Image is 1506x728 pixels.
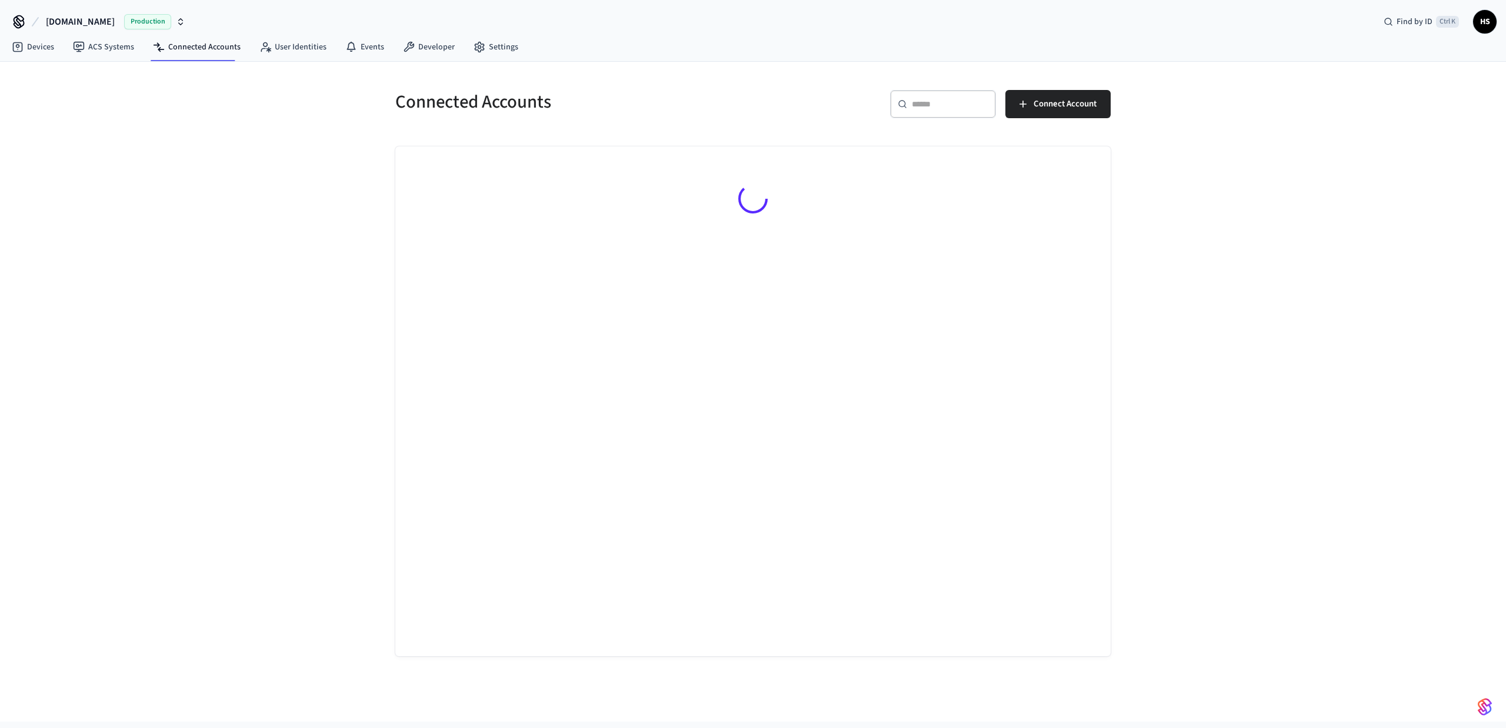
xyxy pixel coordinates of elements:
a: Settings [464,36,528,58]
a: Connected Accounts [144,36,250,58]
a: Events [336,36,394,58]
a: ACS Systems [64,36,144,58]
div: Find by IDCtrl K [1374,11,1468,32]
span: Find by ID [1397,16,1432,28]
span: [DOMAIN_NAME] [46,15,115,29]
button: Connect Account [1005,90,1111,118]
h5: Connected Accounts [395,90,746,114]
span: HS [1474,11,1495,32]
span: Production [124,14,171,29]
a: Developer [394,36,464,58]
a: User Identities [250,36,336,58]
span: Ctrl K [1436,16,1459,28]
button: HS [1473,10,1497,34]
a: Devices [2,36,64,58]
span: Connect Account [1034,96,1097,112]
img: SeamLogoGradient.69752ec5.svg [1478,697,1492,716]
